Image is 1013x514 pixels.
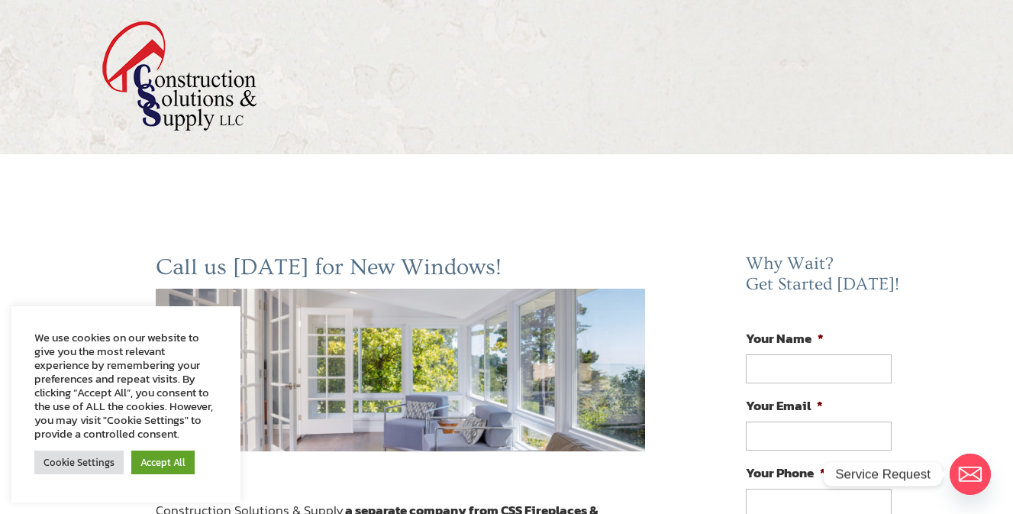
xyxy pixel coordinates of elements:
label: Your Phone [746,464,826,481]
label: Your Email [746,397,823,414]
h2: Call us [DATE] for New Windows! [156,254,646,289]
label: Your Name [746,330,824,347]
a: Cookie Settings [34,451,124,474]
img: windows-jacksonville-fl-ormond-beach-fl-construction-solutions [156,289,646,452]
a: Email [950,454,991,495]
img: logo [102,21,257,131]
a: Accept All [131,451,195,474]
h2: Why Wait? Get Started [DATE]! [746,254,903,303]
div: We use cookies on our website to give you the most relevant experience by remembering your prefer... [34,331,218,441]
